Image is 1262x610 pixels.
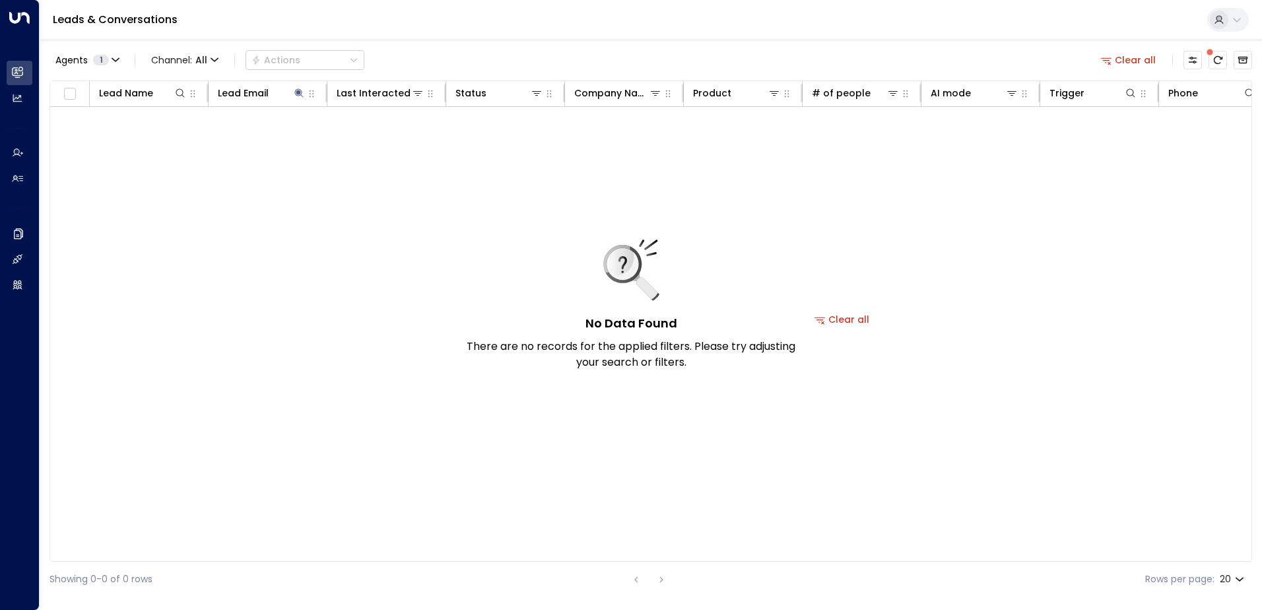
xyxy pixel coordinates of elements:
span: Toggle select all [61,86,78,102]
button: Clear all [809,310,875,329]
button: Archived Leads [1234,51,1252,69]
div: Trigger [1049,85,1084,101]
div: # of people [812,85,871,101]
button: Actions [246,50,364,70]
div: Phone [1168,85,1198,101]
div: Product [693,85,731,101]
div: Company Name [574,85,662,101]
div: Product [693,85,781,101]
span: Channel: [146,51,224,69]
div: Lead Name [99,85,187,101]
div: Button group with a nested menu [246,50,364,70]
div: Status [455,85,543,101]
div: Status [455,85,486,101]
nav: pagination navigation [628,571,670,588]
span: Agents [55,55,88,65]
div: 20 [1220,570,1247,589]
button: Customize [1183,51,1202,69]
h5: No Data Found [585,314,677,332]
label: Rows per page: [1145,572,1214,586]
button: Channel:All [146,51,224,69]
div: Company Name [574,85,649,101]
div: Actions [251,54,300,66]
button: Agents1 [50,51,124,69]
div: AI mode [931,85,1018,101]
div: Trigger [1049,85,1137,101]
div: Lead Name [99,85,153,101]
span: 1 [93,55,109,65]
div: AI mode [931,85,971,101]
button: Clear all [1096,51,1162,69]
div: Last Interacted [337,85,411,101]
div: Lead Email [218,85,269,101]
a: Leads & Conversations [53,12,178,27]
p: There are no records for the applied filters. Please try adjusting your search or filters. [466,339,796,370]
div: Showing 0-0 of 0 rows [50,572,152,586]
div: # of people [812,85,900,101]
div: Phone [1168,85,1256,101]
span: There are new threads available. Refresh the grid to view the latest updates. [1209,51,1227,69]
div: Lead Email [218,85,306,101]
span: All [195,55,207,65]
div: Last Interacted [337,85,424,101]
